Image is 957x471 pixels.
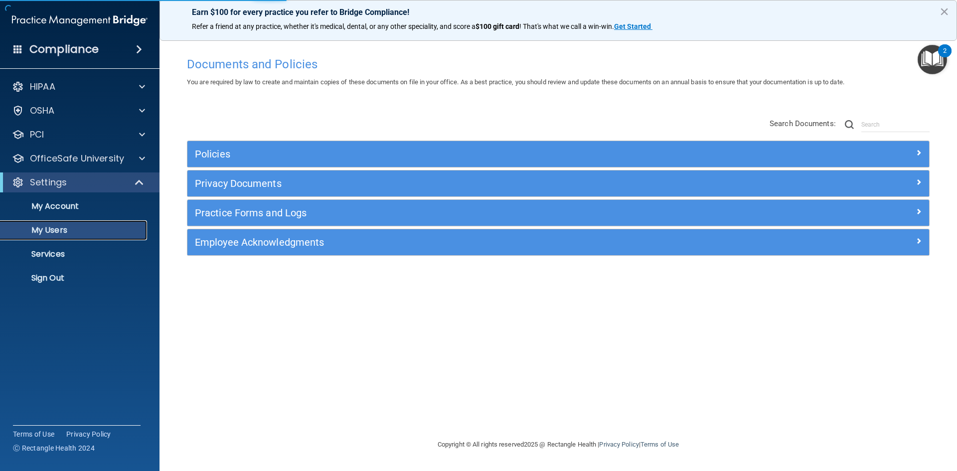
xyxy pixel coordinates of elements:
button: Open Resource Center, 2 new notifications [918,45,947,74]
p: OSHA [30,105,55,117]
a: Privacy Documents [195,175,922,191]
h4: Documents and Policies [187,58,930,71]
img: ic-search.3b580494.png [845,120,854,129]
a: PCI [12,129,145,141]
p: My Account [6,201,143,211]
p: PCI [30,129,44,141]
h4: Compliance [29,42,99,56]
p: OfficeSafe University [30,153,124,164]
a: HIPAA [12,81,145,93]
strong: $100 gift card [476,22,519,30]
strong: Get Started [614,22,651,30]
button: Close [940,3,949,19]
a: Employee Acknowledgments [195,234,922,250]
p: Earn $100 for every practice you refer to Bridge Compliance! [192,7,925,17]
h5: Employee Acknowledgments [195,237,736,248]
a: Get Started [614,22,652,30]
h5: Privacy Documents [195,178,736,189]
div: Copyright © All rights reserved 2025 @ Rectangle Health | | [376,429,740,461]
p: HIPAA [30,81,55,93]
a: OSHA [12,105,145,117]
a: Practice Forms and Logs [195,205,922,221]
p: Settings [30,176,67,188]
a: Privacy Policy [599,441,638,448]
p: Services [6,249,143,259]
input: Search [861,117,930,132]
span: Ⓒ Rectangle Health 2024 [13,443,95,453]
p: Sign Out [6,273,143,283]
a: OfficeSafe University [12,153,145,164]
p: My Users [6,225,143,235]
h5: Policies [195,149,736,159]
a: Privacy Policy [66,429,111,439]
span: Refer a friend at any practice, whether it's medical, dental, or any other speciality, and score a [192,22,476,30]
h5: Practice Forms and Logs [195,207,736,218]
span: You are required by law to create and maintain copies of these documents on file in your office. ... [187,78,844,86]
img: PMB logo [12,10,148,30]
a: Settings [12,176,145,188]
span: Search Documents: [770,119,836,128]
a: Terms of Use [13,429,54,439]
a: Policies [195,146,922,162]
span: ! That's what we call a win-win. [519,22,614,30]
div: 2 [943,51,947,64]
a: Terms of Use [640,441,679,448]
